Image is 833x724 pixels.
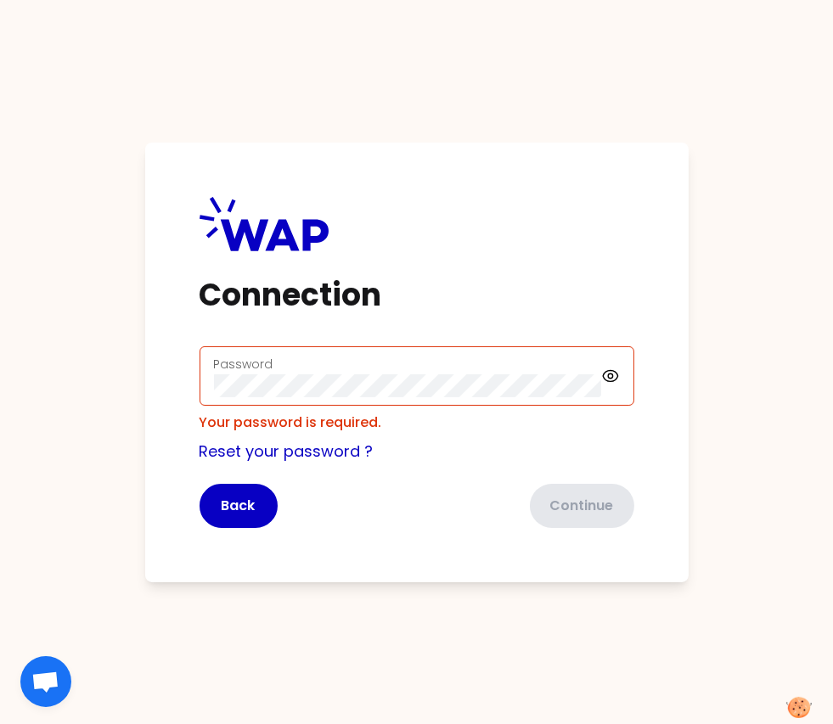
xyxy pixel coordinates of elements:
a: Reset your password ? [200,441,374,462]
button: Continue [530,484,634,528]
div: Your password is required. [200,413,634,433]
label: Password [214,356,273,373]
button: Back [200,484,278,528]
a: Ouvrir le chat [20,656,71,707]
h1: Connection [200,278,634,312]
